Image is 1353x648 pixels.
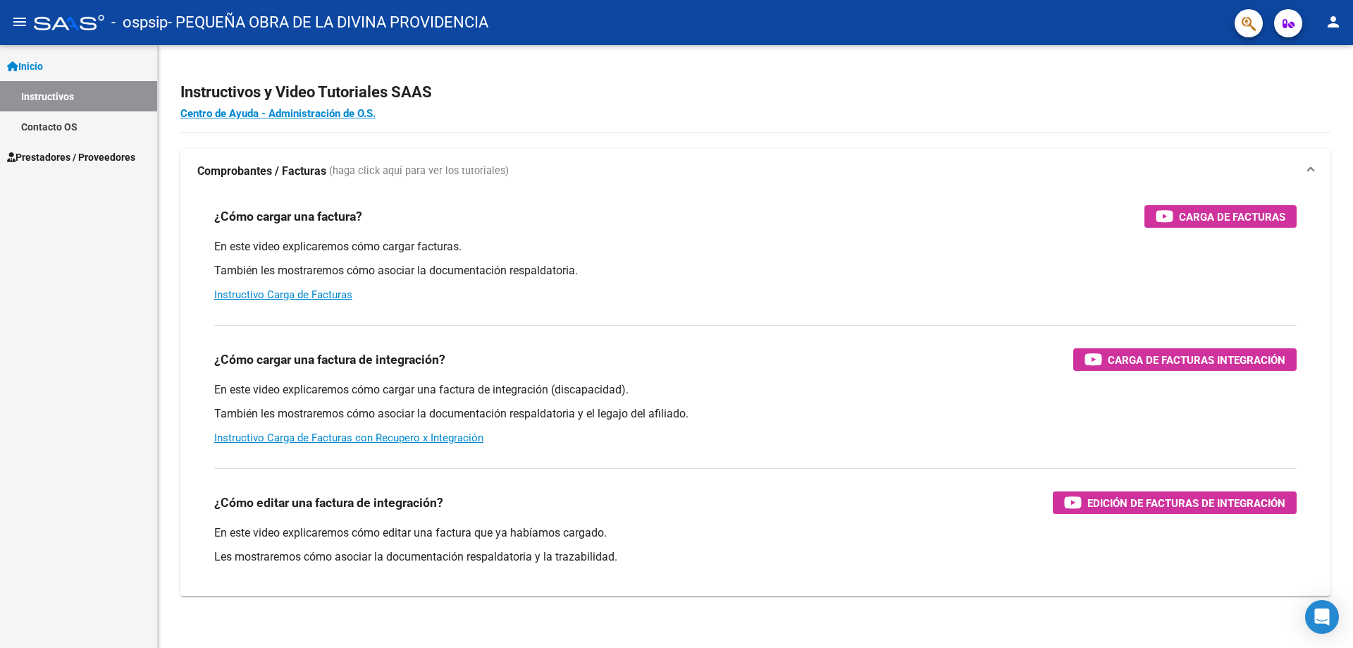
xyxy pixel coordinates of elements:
[7,149,135,165] span: Prestadores / Proveedores
[180,79,1330,106] h2: Instructivos y Video Tutoriales SAAS
[214,406,1297,422] p: También les mostraremos cómo asociar la documentación respaldatoria y el legajo del afiliado.
[197,164,326,179] strong: Comprobantes / Facturas
[214,432,483,444] a: Instructivo Carga de Facturas con Recupero x Integración
[1073,348,1297,371] button: Carga de Facturas Integración
[180,194,1330,596] div: Comprobantes / Facturas (haga click aquí para ver los tutoriales)
[214,382,1297,398] p: En este video explicaremos cómo cargar una factura de integración (discapacidad).
[7,59,43,74] span: Inicio
[111,7,168,38] span: - ospsip
[214,549,1297,565] p: Les mostraremos cómo asociar la documentación respaldatoria y la trazabilidad.
[1144,205,1297,228] button: Carga de Facturas
[214,207,362,226] h3: ¿Cómo cargar una factura?
[214,525,1297,541] p: En este video explicaremos cómo editar una factura que ya habíamos cargado.
[1305,600,1339,634] div: Open Intercom Messenger
[214,239,1297,255] p: En este video explicaremos cómo cargar facturas.
[180,149,1330,194] mat-expansion-panel-header: Comprobantes / Facturas (haga click aquí para ver los tutoriales)
[11,13,28,30] mat-icon: menu
[180,107,376,120] a: Centro de Ayuda - Administración de O.S.
[1179,208,1285,226] span: Carga de Facturas
[214,350,445,369] h3: ¿Cómo cargar una factura de integración?
[1108,351,1285,369] span: Carga de Facturas Integración
[214,288,352,301] a: Instructivo Carga de Facturas
[329,164,509,179] span: (haga click aquí para ver los tutoriales)
[168,7,488,38] span: - PEQUEÑA OBRA DE LA DIVINA PROVIDENCIA
[214,263,1297,279] p: También les mostraremos cómo asociar la documentación respaldatoria.
[1087,494,1285,512] span: Edición de Facturas de integración
[1325,13,1342,30] mat-icon: person
[214,493,443,513] h3: ¿Cómo editar una factura de integración?
[1053,491,1297,514] button: Edición de Facturas de integración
